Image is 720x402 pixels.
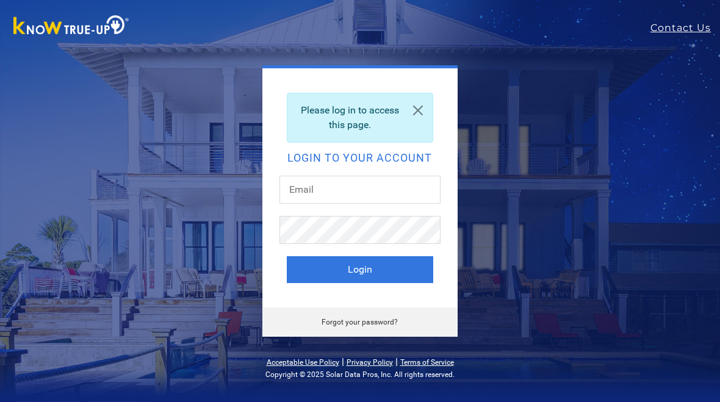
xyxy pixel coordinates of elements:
[650,21,720,35] a: Contact Us
[395,356,398,367] span: |
[287,256,433,283] button: Login
[267,358,339,367] a: Acceptable Use Policy
[287,153,433,163] h2: Login to your account
[400,358,454,367] a: Terms of Service
[347,358,393,367] a: Privacy Policy
[403,93,433,127] a: Close
[322,318,398,326] a: Forgot your password?
[287,93,433,143] div: Please log in to access this page.
[7,13,135,40] img: Know True-Up
[342,356,344,367] span: |
[279,176,441,204] input: Email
